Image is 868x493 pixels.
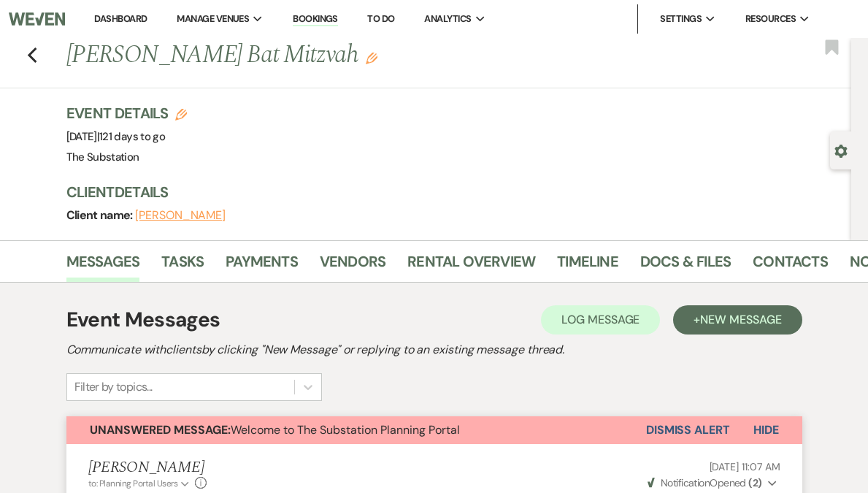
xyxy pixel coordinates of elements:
strong: Unanswered Message: [90,422,231,437]
a: To Do [367,12,394,25]
a: Vendors [320,250,385,282]
span: Resources [745,12,796,26]
h5: [PERSON_NAME] [88,459,207,477]
h1: Event Messages [66,305,220,335]
a: Tasks [161,250,204,282]
button: +New Message [673,305,802,335]
a: Rental Overview [407,250,535,282]
span: Notification [661,476,710,489]
span: to: Planning Portal Users [88,478,178,489]
span: Client name: [66,207,136,223]
span: The Substation [66,150,139,164]
span: Manage Venues [177,12,249,26]
a: Timeline [557,250,618,282]
a: Docs & Files [640,250,731,282]
h3: Event Details [66,103,188,123]
h1: [PERSON_NAME] Bat Mitzvah [66,38,688,73]
a: Bookings [293,12,338,26]
strong: ( 2 ) [748,476,761,489]
h2: Communicate with clients by clicking "New Message" or replying to an existing message thread. [66,341,802,359]
span: | [97,129,165,144]
span: Log Message [561,312,640,327]
button: Dismiss Alert [646,416,730,444]
button: to: Planning Portal Users [88,477,192,490]
a: Contacts [753,250,828,282]
button: Log Message [541,305,660,335]
img: Weven Logo [9,4,65,34]
a: Dashboard [94,12,147,25]
span: Settings [660,12,702,26]
span: [DATE] 11:07 AM [710,460,780,473]
button: NotificationOpened (2) [645,475,780,491]
a: Payments [226,250,298,282]
span: 121 days to go [99,129,165,144]
button: Open lead details [834,143,848,157]
span: Hide [753,422,779,437]
span: Opened [648,476,762,489]
button: Hide [730,416,802,444]
a: Messages [66,250,140,282]
span: Welcome to The Substation Planning Portal [90,422,460,437]
span: [DATE] [66,129,166,144]
button: Unanswered Message:Welcome to The Substation Planning Portal [66,416,646,444]
button: Edit [366,51,377,64]
span: Analytics [424,12,471,26]
h3: Client Details [66,182,837,202]
button: [PERSON_NAME] [135,210,226,221]
span: New Message [700,312,781,327]
div: Filter by topics... [74,378,153,396]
